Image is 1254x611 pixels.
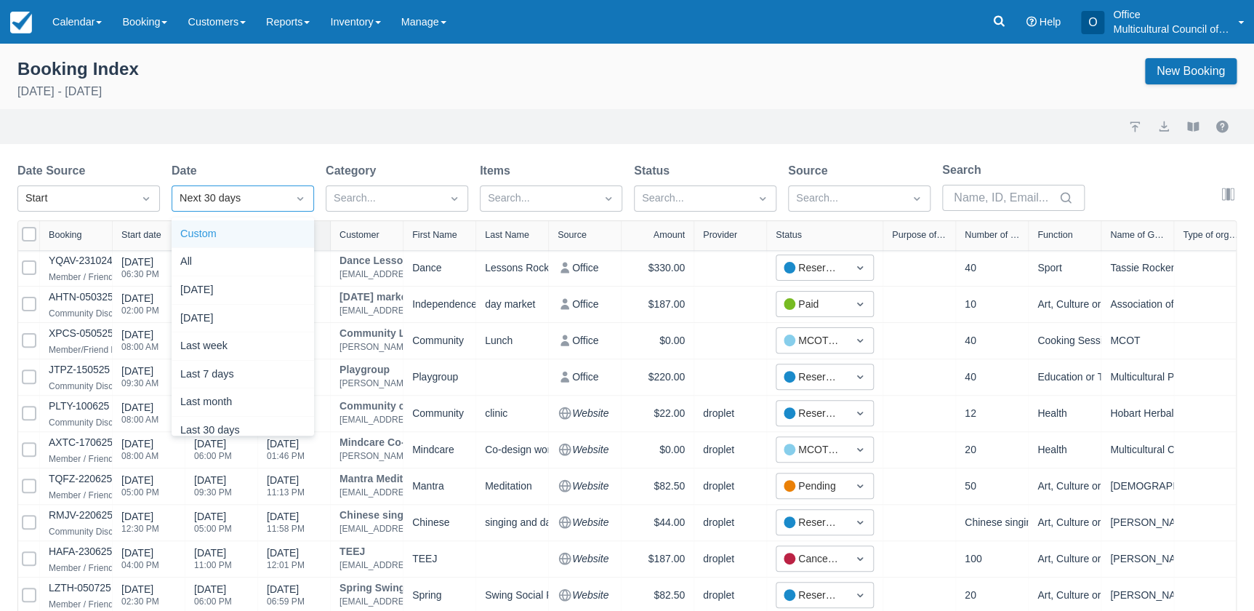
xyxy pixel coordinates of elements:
div: [DATE] [121,436,158,469]
div: 05:00 PM [121,488,159,497]
div: [PERSON_NAME] [1110,586,1165,604]
label: Search [942,161,986,179]
div: [DATE] [121,509,159,542]
div: Member/Friend booking - Hub & Kitchen, Member / Friend Booking - Hub Only [49,341,355,359]
div: Chinese singing and dancing [339,510,489,520]
span: Dropdown icon [853,479,867,493]
div: [EMAIL_ADDRESS][DOMAIN_NAME] [339,520,489,538]
div: Art, Culture or Recreation [1037,586,1092,604]
div: 06:59 PM [267,597,305,606]
div: [DATE] [194,436,232,469]
div: Paid [784,296,840,312]
span: Dropdown icon [139,191,153,206]
input: Name, ID, Email... [954,185,1056,211]
div: Health [1037,404,1092,423]
div: 40 [965,259,1019,277]
div: [DATE] [121,291,159,324]
div: $82.50 [630,477,685,495]
div: [DATE] [267,473,305,506]
div: Cancelled [784,551,840,567]
div: Community clinic [339,401,489,411]
div: [EMAIL_ADDRESS][DOMAIN_NAME] [339,302,489,319]
div: 50 [965,477,1019,495]
div: MCOT [1110,332,1165,350]
div: Tassie Rockers [GEOGRAPHIC_DATA] [1110,259,1165,277]
div: Community Discounted Booking - Hub Only [49,414,219,431]
a: Spring Swing Social Popup [339,583,489,593]
em: Website [572,479,608,494]
div: Member / Friend Booking - Hub Only [49,559,192,577]
a: import [1126,118,1144,135]
div: [PERSON_NAME] EVENTS [1110,550,1165,568]
span: Dropdown icon [853,515,867,530]
div: 20 [965,586,1019,604]
div: 20 [965,441,1019,459]
div: $187.00 [630,550,685,568]
span: Dropdown icon [909,191,924,206]
div: Community Discounted Booking - Hub Only [49,305,219,322]
div: [DATE] [172,305,314,333]
div: Art, Culture or Recreation [1037,295,1092,314]
span: Dropdown icon [853,406,867,420]
div: Booking Index [17,58,139,80]
a: JTPZ-150525 [49,364,110,375]
div: 08:00 AM [121,415,158,424]
div: [DATE] [267,509,305,542]
a: TEEJ [339,546,489,556]
div: Community Lunch [339,328,633,338]
em: Website [572,406,608,421]
div: Hobart Herbalists Without Borders [1110,404,1165,423]
div: Playgroup [412,368,467,386]
div: Last Name [485,230,529,240]
div: Amount [654,230,685,240]
span: Dropdown icon [853,297,867,311]
div: Office [558,259,612,277]
div: Member / Friend Booking - Hub Only [49,450,192,468]
div: 08:00 AM [121,452,158,460]
div: Art, Culture or Recreation [1037,477,1092,495]
div: All [172,248,314,276]
div: $330.00 [630,259,685,277]
div: droplet [703,514,757,532]
button: export [1155,118,1173,135]
div: Pending [784,478,840,494]
div: Multicultural Council of [GEOGRAPHIC_DATA] [1110,441,1165,459]
div: Custom [172,220,314,249]
div: droplet [703,550,757,568]
div: 100 [965,550,1019,568]
div: [PERSON_NAME] [1110,514,1165,532]
em: Website [572,515,608,530]
div: Lessons Rock n Roll [485,259,539,277]
div: 06:30 PM [121,270,159,279]
span: Dropdown icon [755,191,770,206]
div: [DATE] market [339,292,489,302]
div: 12:01 PM [267,561,305,570]
div: 11:13 PM [267,488,305,497]
a: Dance Lessons Rock n Roll [339,255,489,265]
div: [DATE] [172,276,314,305]
a: AXTC-170625 [49,436,113,448]
a: YQAV-231024 [49,255,113,266]
div: Independence [412,295,467,314]
div: Chinese singing & dancing group [965,514,1019,532]
div: 09:30 PM [194,488,232,497]
div: Purpose of hire [892,230,946,240]
div: $44.00 [630,514,685,532]
div: Name of Group, Organisation or Individual [1110,230,1165,240]
div: Last month [172,388,314,417]
div: $0.00 [630,441,685,459]
div: First Name [412,230,457,240]
div: Last week [172,332,314,361]
div: TEEJ [412,550,467,568]
div: 12 [965,404,1019,423]
span: Dropdown icon [601,191,616,206]
a: HAFA-230625 [49,546,112,557]
div: Multicultural Playgroup [1110,368,1165,386]
div: $0.00 [630,332,685,350]
div: Playgroup [339,364,561,375]
div: 02:00 PM [121,306,159,315]
div: Start date [121,230,161,240]
div: 06:00 PM [194,597,232,606]
a: New Booking [1145,58,1237,84]
div: Office [558,332,612,350]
